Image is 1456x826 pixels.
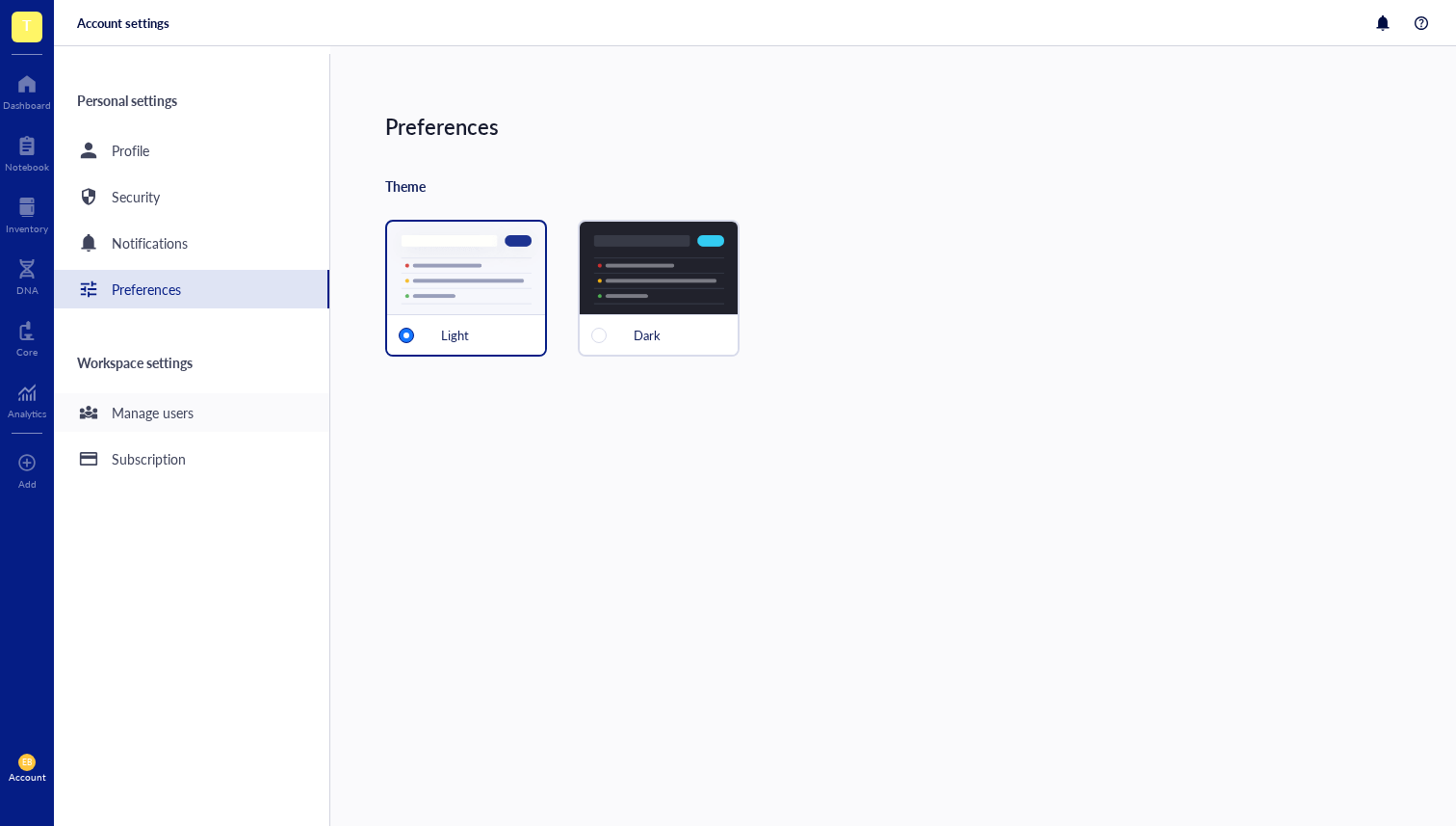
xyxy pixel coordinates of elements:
a: Profile [54,131,329,170]
div: Notifications [112,232,188,253]
div: DNA [16,284,39,296]
div: Account settings [77,14,169,32]
a: Subscription [54,440,329,478]
a: Preferences [54,270,329,308]
a: Security [54,177,329,216]
a: Analytics [8,377,46,419]
a: Inventory [6,192,48,234]
div: Light [441,327,469,344]
div: Core [16,346,38,358]
div: Account [9,771,46,783]
div: Dark [634,327,661,344]
div: Subscription [112,448,186,469]
a: Dashboard [3,68,51,111]
div: Preferences [385,108,1456,145]
a: Core [16,315,38,358]
span: EB [22,758,32,767]
div: Preferences [112,279,181,300]
div: Dashboard [3,99,51,111]
a: DNA [16,253,39,296]
div: Security [112,186,160,207]
a: Manage users [54,393,329,432]
div: Manage users [112,402,194,423]
a: Notebook [5,130,49,173]
div: Inventory [6,223,48,234]
div: Profile [112,140,149,161]
div: Analytics [8,408,46,419]
a: Notifications [54,224,329,262]
div: Personal settings [54,77,329,123]
span: T [22,13,32,37]
div: Notebook [5,161,49,173]
div: Workspace settings [54,339,329,386]
div: Add [18,478,37,490]
div: Theme [385,175,1456,197]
